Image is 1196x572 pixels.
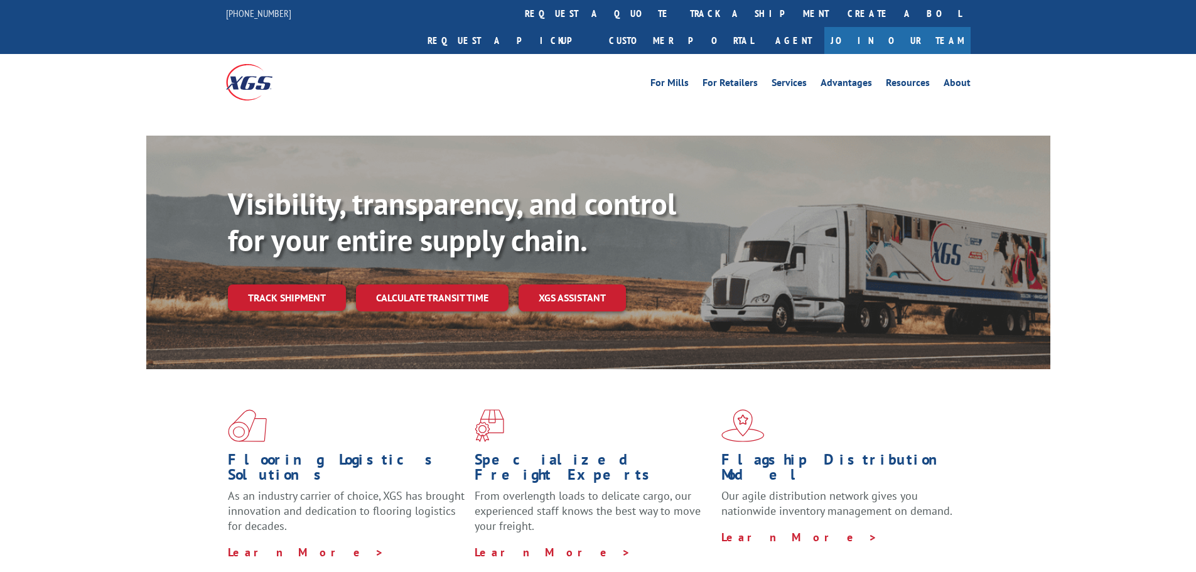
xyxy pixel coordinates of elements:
[475,452,712,488] h1: Specialized Freight Experts
[650,78,689,92] a: For Mills
[721,530,878,544] a: Learn More >
[475,409,504,442] img: xgs-icon-focused-on-flooring-red
[821,78,872,92] a: Advantages
[228,284,346,311] a: Track shipment
[519,284,626,311] a: XGS ASSISTANT
[228,488,465,533] span: As an industry carrier of choice, XGS has brought innovation and dedication to flooring logistics...
[356,284,509,311] a: Calculate transit time
[475,488,712,544] p: From overlength loads to delicate cargo, our experienced staff knows the best way to move your fr...
[763,27,824,54] a: Agent
[944,78,971,92] a: About
[600,27,763,54] a: Customer Portal
[228,409,267,442] img: xgs-icon-total-supply-chain-intelligence-red
[886,78,930,92] a: Resources
[475,545,631,559] a: Learn More >
[703,78,758,92] a: For Retailers
[226,7,291,19] a: [PHONE_NUMBER]
[228,452,465,488] h1: Flooring Logistics Solutions
[228,184,676,259] b: Visibility, transparency, and control for your entire supply chain.
[772,78,807,92] a: Services
[721,409,765,442] img: xgs-icon-flagship-distribution-model-red
[418,27,600,54] a: Request a pickup
[228,545,384,559] a: Learn More >
[721,488,952,518] span: Our agile distribution network gives you nationwide inventory management on demand.
[824,27,971,54] a: Join Our Team
[721,452,959,488] h1: Flagship Distribution Model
